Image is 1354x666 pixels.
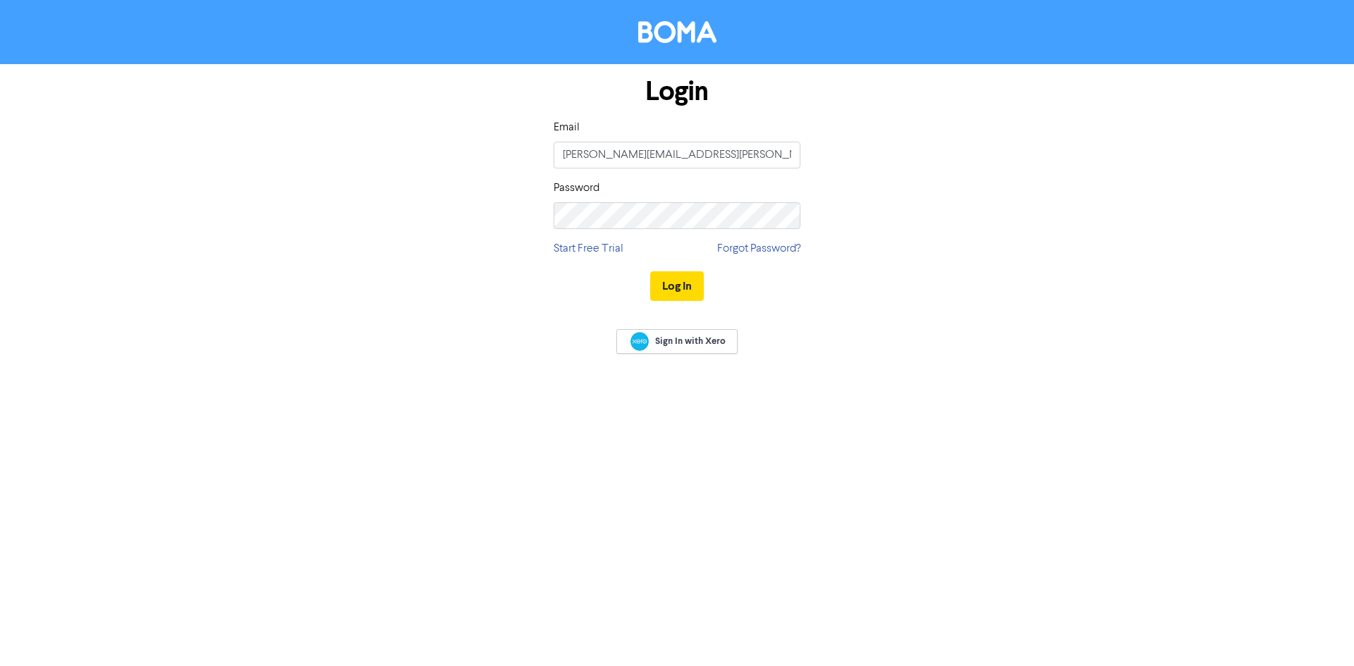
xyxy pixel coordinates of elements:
[638,21,716,43] img: BOMA Logo
[655,335,726,347] span: Sign In with Xero
[616,329,738,354] a: Sign In with Xero
[554,240,623,257] a: Start Free Trial
[650,271,704,301] button: Log In
[554,75,800,108] h1: Login
[554,180,599,197] label: Password
[717,240,800,257] a: Forgot Password?
[630,332,649,351] img: Xero logo
[554,119,580,136] label: Email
